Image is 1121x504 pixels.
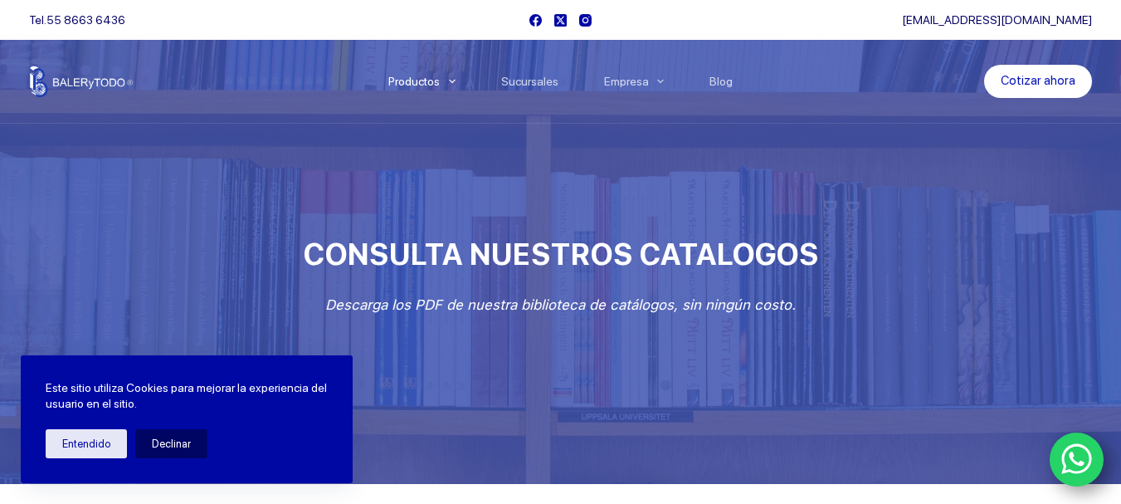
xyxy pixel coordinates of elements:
[46,429,127,458] button: Entendido
[46,380,328,413] p: Este sitio utiliza Cookies para mejorar la experiencia del usuario en el sitio.
[579,14,592,27] a: Instagram
[529,14,542,27] a: Facebook
[303,237,818,272] span: CONSULTA NUESTROS CATALOGOS
[365,40,756,123] nav: Menu Principal
[135,429,207,458] button: Declinar
[29,13,125,27] span: Tel.
[902,13,1092,27] a: [EMAIL_ADDRESS][DOMAIN_NAME]
[29,66,133,97] img: Balerytodo
[554,14,567,27] a: X (Twitter)
[984,65,1092,98] a: Cotizar ahora
[46,13,125,27] a: 55 8663 6436
[325,296,796,313] em: Descarga los PDF de nuestra biblioteca de catálogos, sin ningún costo.
[1050,433,1104,487] a: WhatsApp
